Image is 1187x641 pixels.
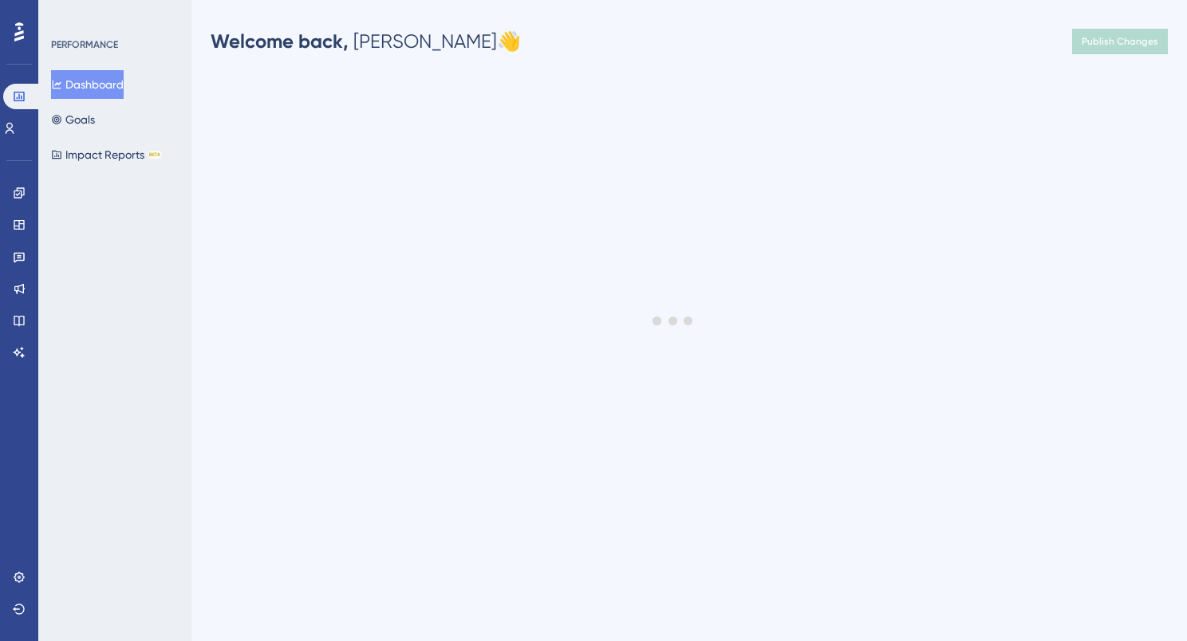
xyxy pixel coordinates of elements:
span: Welcome back, [211,29,349,53]
div: PERFORMANCE [51,38,118,51]
button: Impact ReportsBETA [51,140,162,169]
button: Goals [51,105,95,134]
div: [PERSON_NAME] 👋 [211,29,521,54]
button: Publish Changes [1072,29,1168,54]
button: Dashboard [51,70,124,99]
div: BETA [148,151,162,159]
span: Publish Changes [1082,35,1158,48]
